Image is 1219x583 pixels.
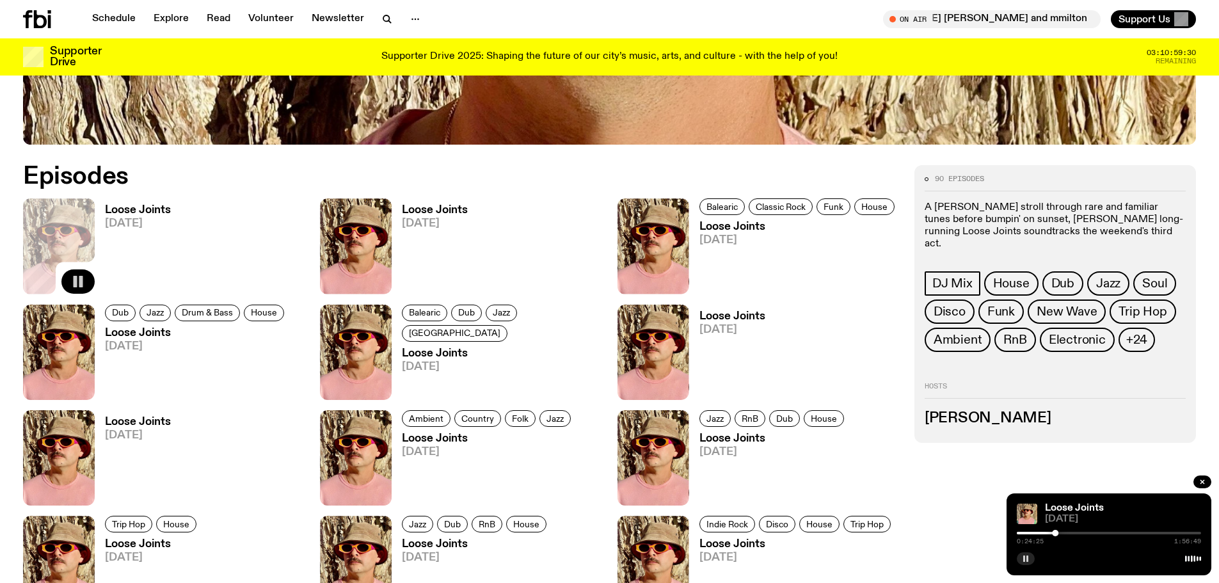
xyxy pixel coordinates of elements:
[1045,515,1201,524] span: [DATE]
[1028,299,1106,324] a: New Wave
[925,271,980,296] a: DJ Mix
[932,276,973,291] span: DJ Mix
[146,10,196,28] a: Explore
[1110,299,1175,324] a: Trip Hop
[699,198,745,215] a: Balearic
[105,516,152,532] a: Trip Hop
[706,520,748,529] span: Indie Rock
[23,410,95,506] img: Tyson stands in front of a paperbark tree wearing orange sunglasses, a suede bucket hat and a pin...
[402,552,550,563] span: [DATE]
[699,410,731,427] a: Jazz
[402,410,450,427] a: Ambient
[699,447,848,458] span: [DATE]
[320,198,392,294] img: Tyson stands in front of a paperbark tree wearing orange sunglasses, a suede bucket hat and a pin...
[1111,10,1196,28] button: Support Us
[392,348,602,400] a: Loose Joints[DATE]
[925,383,1186,398] h2: Hosts
[1133,271,1176,296] a: Soul
[409,413,443,423] span: Ambient
[182,308,233,317] span: Drum & Bass
[994,328,1035,352] a: RnB
[934,333,982,347] span: Ambient
[689,433,848,506] a: Loose Joints[DATE]
[742,413,758,423] span: RnB
[735,410,765,427] a: RnB
[546,413,564,423] span: Jazz
[458,308,475,317] span: Dub
[513,520,539,529] span: House
[1147,49,1196,56] span: 03:10:59:30
[925,411,1186,426] h3: [PERSON_NAME]
[241,10,301,28] a: Volunteer
[139,305,171,321] a: Jazz
[1045,503,1104,513] a: Loose Joints
[409,308,440,317] span: Balearic
[749,198,813,215] a: Classic Rock
[454,410,501,427] a: Country
[811,413,837,423] span: House
[402,218,468,229] span: [DATE]
[320,305,392,400] img: Tyson stands in front of a paperbark tree wearing orange sunglasses, a suede bucket hat and a pin...
[409,520,426,529] span: Jazz
[776,413,793,423] span: Dub
[1051,276,1074,291] span: Dub
[1037,305,1097,319] span: New Wave
[147,308,164,317] span: Jazz
[402,325,507,342] a: [GEOGRAPHIC_DATA]
[402,516,433,532] a: Jazz
[402,348,602,359] h3: Loose Joints
[617,198,689,294] img: Tyson stands in front of a paperbark tree wearing orange sunglasses, a suede bucket hat and a pin...
[699,552,895,563] span: [DATE]
[1017,504,1037,524] img: Tyson stands in front of a paperbark tree wearing orange sunglasses, a suede bucket hat and a pin...
[850,520,884,529] span: Trip Hop
[112,520,145,529] span: Trip Hop
[1119,13,1170,25] span: Support Us
[402,433,575,444] h3: Loose Joints
[304,10,372,28] a: Newsletter
[402,362,602,372] span: [DATE]
[689,311,765,400] a: Loose Joints[DATE]
[934,305,966,319] span: Disco
[806,520,833,529] span: House
[1126,333,1147,347] span: +24
[699,324,765,335] span: [DATE]
[617,305,689,400] img: Tyson stands in front of a paperbark tree wearing orange sunglasses, a suede bucket hat and a pin...
[402,305,447,321] a: Balearic
[320,410,392,506] img: Tyson stands in front of a paperbark tree wearing orange sunglasses, a suede bucket hat and a pin...
[843,516,891,532] a: Trip Hop
[1119,305,1167,319] span: Trip Hop
[1119,328,1155,352] button: +24
[756,202,806,212] span: Classic Rock
[105,305,136,321] a: Dub
[175,305,240,321] a: Drum & Bass
[84,10,143,28] a: Schedule
[699,516,755,532] a: Indie Rock
[978,299,1024,324] a: Funk
[799,516,840,532] a: House
[105,552,200,563] span: [DATE]
[861,202,888,212] span: House
[925,202,1186,251] p: A [PERSON_NAME] stroll through rare and familiar tunes before bumpin' on sunset, [PERSON_NAME] lo...
[23,165,800,188] h2: Episodes
[392,433,575,506] a: Loose Joints[DATE]
[105,328,288,339] h3: Loose Joints
[512,413,529,423] span: Folk
[925,299,975,324] a: Disco
[163,520,189,529] span: House
[95,205,171,294] a: Loose Joints[DATE]
[199,10,238,28] a: Read
[461,413,494,423] span: Country
[987,305,1015,319] span: Funk
[506,516,546,532] a: House
[402,205,468,216] h3: Loose Joints
[381,51,838,63] p: Supporter Drive 2025: Shaping the future of our city’s music, arts, and culture - with the help o...
[1096,276,1120,291] span: Jazz
[699,311,765,322] h3: Loose Joints
[472,516,502,532] a: RnB
[402,447,575,458] span: [DATE]
[105,430,171,441] span: [DATE]
[854,198,895,215] a: House
[759,516,795,532] a: Disco
[699,235,898,246] span: [DATE]
[706,202,738,212] span: Balearic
